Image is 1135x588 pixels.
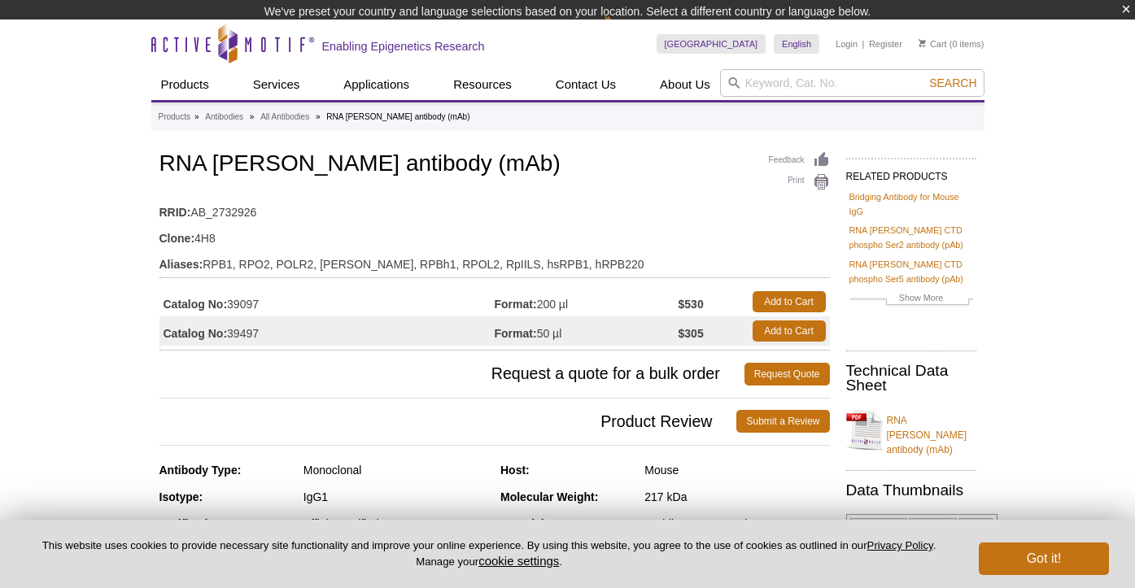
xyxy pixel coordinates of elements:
[495,326,537,341] strong: Format:
[303,516,488,531] div: Affinity Purified
[753,320,826,342] a: Add to Cart
[205,110,243,124] a: Antibodies
[159,195,830,221] td: AB_2732926
[736,410,829,433] a: Submit a Review
[846,483,976,498] h2: Data Thumbnails
[846,364,976,393] h2: Technical Data Sheet
[159,231,195,246] strong: Clone:
[159,205,191,220] strong: RRID:
[500,517,558,530] strong: Reactivity:
[979,542,1109,575] button: Got it!
[159,316,495,346] td: 39497
[159,110,190,124] a: Products
[243,69,310,100] a: Services
[679,297,704,311] strong: $530
[929,76,976,89] span: Search
[500,464,530,477] strong: Host:
[650,69,720,100] a: About Us
[919,34,984,54] li: (0 items)
[334,69,419,100] a: Applications
[604,12,647,50] img: Change Here
[846,158,976,187] h2: RELATED PRODUCTS
[151,69,219,100] a: Products
[303,463,488,477] div: Monoclonal
[846,514,997,587] img: RNA pol II antibody (mAb) tested by ChIP-Seq.
[919,39,926,47] img: Your Cart
[849,257,973,286] a: RNA [PERSON_NAME] CTD phospho Ser5 antibody (pAb)
[657,34,766,54] a: [GEOGRAPHIC_DATA]
[753,291,826,312] a: Add to Cart
[159,221,830,247] td: 4H8
[919,38,947,50] a: Cart
[924,76,981,90] button: Search
[159,287,495,316] td: 39097
[644,516,829,546] div: Budding Yeast, C. elegans, Human, Mouse, Rat
[159,151,830,179] h1: RNA [PERSON_NAME] antibody (mAb)
[849,189,973,219] a: Bridging Antibody for Mouse IgG
[644,490,829,504] div: 217 kDa
[720,69,984,97] input: Keyword, Cat. No.
[495,297,537,311] strong: Format:
[867,539,933,551] a: Privacy Policy
[326,112,469,121] li: RNA [PERSON_NAME] antibody (mAb)
[159,490,203,503] strong: Isotype:
[164,297,228,311] strong: Catalog No:
[159,257,203,272] strong: Aliases:
[159,410,737,433] span: Product Review
[849,290,973,309] a: Show More
[316,112,321,121] li: »
[769,173,830,191] a: Print
[159,363,744,385] span: Request a quote for a bulk order
[443,69,522,100] a: Resources
[769,151,830,169] a: Feedback
[500,490,598,503] strong: Molecular Weight:
[836,38,858,50] a: Login
[546,69,626,100] a: Contact Us
[164,326,228,341] strong: Catalog No:
[322,39,485,54] h2: Enabling Epigenetics Research
[849,223,973,252] a: RNA [PERSON_NAME] CTD phospho Ser2 antibody (pAb)
[159,464,242,477] strong: Antibody Type:
[862,34,865,54] li: |
[159,247,830,273] td: RPB1, RPO2, POLR2, [PERSON_NAME], RPBh1, RPOL2, RpIILS, hsRPB1, hRPB220
[26,538,952,569] p: This website uses cookies to provide necessary site functionality and improve your online experie...
[478,554,559,568] button: cookie settings
[159,517,226,530] strong: Purification:
[303,490,488,504] div: IgG1
[250,112,255,121] li: »
[495,316,679,346] td: 50 µl
[679,326,704,341] strong: $305
[260,110,309,124] a: All Antibodies
[774,34,819,54] a: English
[869,38,902,50] a: Register
[644,463,829,477] div: Mouse
[194,112,199,121] li: »
[495,287,679,316] td: 200 µl
[846,403,976,457] a: RNA [PERSON_NAME] antibody (mAb)
[744,363,830,385] a: Request Quote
